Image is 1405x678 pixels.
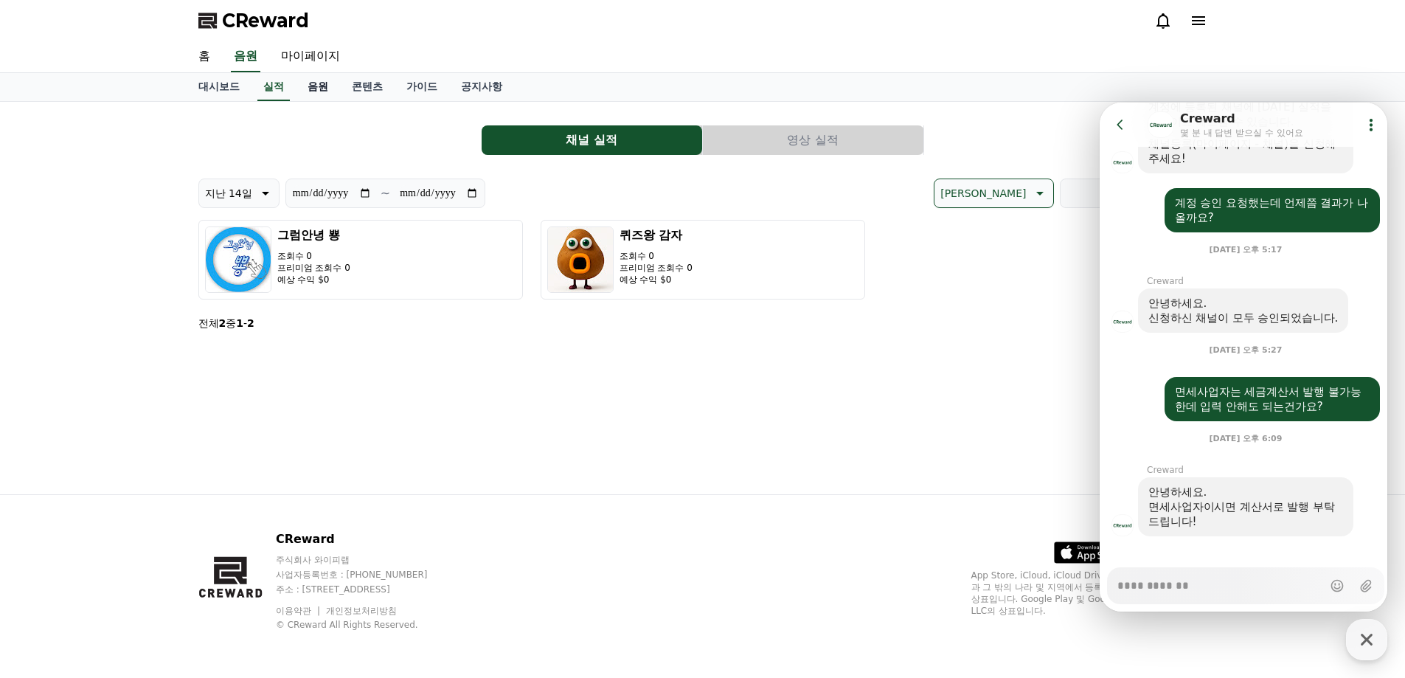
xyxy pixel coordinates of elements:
strong: 2 [219,317,226,329]
span: CReward [222,9,309,32]
strong: 1 [236,317,243,329]
img: 그럼안녕 뿅 [205,226,271,293]
p: App Store, iCloud, iCloud Drive 및 iTunes Store는 미국과 그 밖의 나라 및 지역에서 등록된 Apple Inc.의 서비스 상표입니다. Goo... [971,570,1207,617]
a: 실적 [257,73,290,101]
strong: 2 [247,317,254,329]
img: 퀴즈왕 감자 [547,226,614,293]
p: 사업자등록번호 : [PHONE_NUMBER] [276,569,456,581]
button: 채널 실적 [482,125,702,155]
a: 이용약관 [276,606,322,616]
p: 프리미엄 조회수 0 [277,262,350,274]
a: 채널 실적 [482,125,703,155]
a: 음원 [231,41,260,72]
p: CReward [276,530,456,548]
p: © CReward All Rights Reserved. [276,619,456,631]
a: 개인정보처리방침 [326,606,397,616]
a: 홈 [187,41,222,72]
button: 지난 14일 [198,179,280,208]
a: 대시보드 [187,73,251,101]
a: CReward [198,9,309,32]
h3: 그럼안녕 뿅 [277,226,350,244]
h3: 퀴즈왕 감자 [620,226,693,244]
p: 전체 중 - [198,316,254,331]
button: 그럼안녕 뿅 조회수 0 프리미엄 조회수 0 예상 수익 $0 [198,220,523,300]
a: 공지사항 [449,73,514,101]
button: 퀴즈왕 감자 조회수 0 프리미엄 조회수 0 예상 수익 $0 [541,220,865,300]
iframe: Channel chat [1100,103,1387,612]
button: [PERSON_NAME] [934,179,1053,208]
button: 영상 실적 [703,125,923,155]
a: 마이페이지 [269,41,352,72]
p: ~ [381,184,390,202]
a: 음원 [296,73,340,101]
p: 프리미엄 조회수 0 [620,262,693,274]
a: 가이드 [395,73,449,101]
p: 지난 14일 [205,183,252,204]
p: 주식회사 와이피랩 [276,554,456,566]
p: 조회수 0 [277,250,350,262]
p: [PERSON_NAME] [940,183,1026,204]
p: 예상 수익 $0 [277,274,350,286]
p: 조회수 0 [620,250,693,262]
p: 예상 수익 $0 [620,274,693,286]
p: 주소 : [STREET_ADDRESS] [276,584,456,595]
a: 콘텐츠 [340,73,395,101]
